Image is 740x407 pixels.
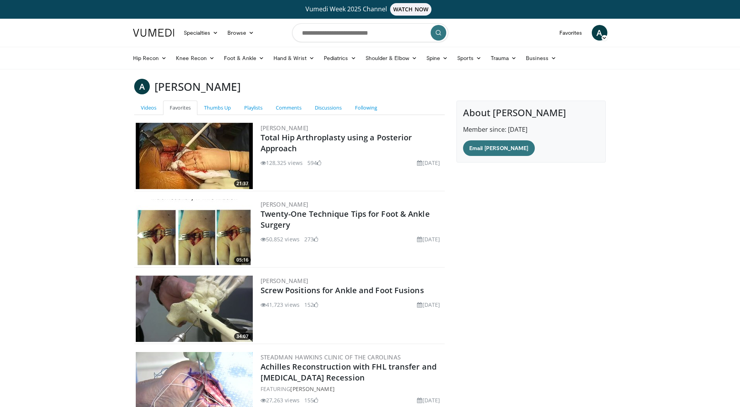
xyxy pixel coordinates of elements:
span: 21:37 [234,180,251,187]
a: Favorites [555,25,587,41]
a: Playlists [238,101,269,115]
a: Thumbs Up [197,101,238,115]
div: FEATURING [261,385,444,393]
a: 34:07 [136,276,253,342]
p: Member since: [DATE] [463,125,599,134]
li: 128,325 views [261,159,303,167]
a: Foot & Ankle [219,50,269,66]
a: Business [521,50,561,66]
li: 50,852 views [261,235,300,243]
span: 05:16 [234,257,251,264]
li: [DATE] [417,159,440,167]
a: [PERSON_NAME] [261,200,309,208]
li: [DATE] [417,396,440,404]
img: 67572_0000_3.png.300x170_q85_crop-smart_upscale.jpg [136,276,253,342]
span: 34:07 [234,333,251,340]
a: Sports [453,50,486,66]
a: Shoulder & Elbow [361,50,422,66]
a: A [592,25,607,41]
a: Twenty-One Technique Tips for Foot & Ankle Surgery [261,209,430,230]
a: Spine [422,50,453,66]
a: Following [348,101,384,115]
h3: [PERSON_NAME] [154,79,241,94]
a: [PERSON_NAME] [261,277,309,285]
a: Hip Recon [128,50,172,66]
a: Pediatrics [319,50,361,66]
li: 594 [307,159,321,167]
img: 6702e58c-22b3-47ce-9497-b1c0ae175c4c.300x170_q85_crop-smart_upscale.jpg [136,199,253,265]
a: [PERSON_NAME] [261,124,309,132]
a: Videos [134,101,163,115]
h4: About [PERSON_NAME] [463,107,599,119]
a: Steadman Hawkins Clinic of the Carolinas [261,353,401,361]
a: Hand & Wrist [269,50,319,66]
a: Email [PERSON_NAME] [463,140,534,156]
li: 273 [304,235,318,243]
a: Knee Recon [171,50,219,66]
a: Trauma [486,50,522,66]
a: Achilles Reconstruction with FHL transfer and [MEDICAL_DATA] Recession [261,361,437,383]
a: [PERSON_NAME] [290,385,334,393]
a: Screw Positions for Ankle and Foot Fusions [261,285,424,296]
li: 41,723 views [261,301,300,309]
img: 286987_0000_1.png.300x170_q85_crop-smart_upscale.jpg [136,123,253,189]
a: Comments [269,101,308,115]
a: Discussions [308,101,348,115]
a: Vumedi Week 2025 ChannelWATCH NOW [134,3,606,16]
li: 152 [304,301,318,309]
li: 155 [304,396,318,404]
a: Total Hip Arthroplasty using a Posterior Approach [261,132,412,154]
a: Favorites [163,101,197,115]
a: 21:37 [136,123,253,189]
a: Browse [223,25,259,41]
input: Search topics, interventions [292,23,448,42]
a: Specialties [179,25,223,41]
span: WATCH NOW [390,3,431,16]
li: 27,263 views [261,396,300,404]
a: 05:16 [136,199,253,265]
img: VuMedi Logo [133,29,174,37]
li: [DATE] [417,235,440,243]
a: A [134,79,150,94]
li: [DATE] [417,301,440,309]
